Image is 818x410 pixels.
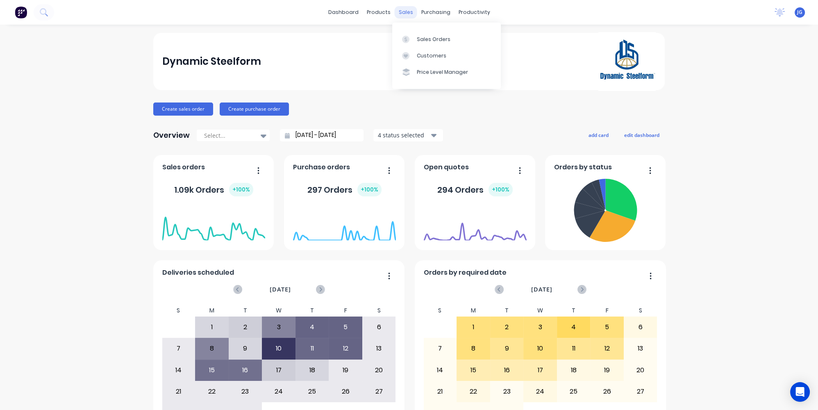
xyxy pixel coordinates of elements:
[162,268,234,278] span: Deliveries scheduled
[424,360,457,380] div: 14
[489,183,513,196] div: + 100 %
[457,305,490,317] div: M
[557,305,591,317] div: T
[554,162,612,172] span: Orders by status
[229,317,262,337] div: 2
[591,317,623,337] div: 5
[296,360,329,380] div: 18
[195,381,228,402] div: 22
[417,6,454,18] div: purchasing
[363,338,395,359] div: 13
[624,317,657,337] div: 6
[329,381,362,402] div: 26
[454,6,494,18] div: productivity
[557,360,590,380] div: 18
[531,285,552,294] span: [DATE]
[491,360,523,380] div: 16
[262,338,295,359] div: 10
[295,305,329,317] div: T
[262,317,295,337] div: 3
[490,305,524,317] div: T
[229,183,253,196] div: + 100 %
[557,338,590,359] div: 11
[392,48,501,64] a: Customers
[457,338,490,359] div: 8
[296,317,329,337] div: 4
[583,130,614,140] button: add card
[624,305,657,317] div: S
[619,130,665,140] button: edit dashboard
[174,183,253,196] div: 1.09k Orders
[598,32,656,91] img: Dynamic Steelform
[363,360,395,380] div: 20
[324,6,363,18] a: dashboard
[424,162,469,172] span: Open quotes
[270,285,291,294] span: [DATE]
[437,183,513,196] div: 294 Orders
[524,381,557,402] div: 24
[590,305,624,317] div: F
[797,9,802,16] span: JG
[523,305,557,317] div: W
[162,162,205,172] span: Sales orders
[395,6,417,18] div: sales
[424,381,457,402] div: 21
[229,360,262,380] div: 16
[524,338,557,359] div: 10
[162,360,195,380] div: 14
[229,338,262,359] div: 9
[329,338,362,359] div: 12
[417,52,446,59] div: Customers
[423,305,457,317] div: S
[524,317,557,337] div: 3
[220,102,289,116] button: Create purchase order
[162,381,195,402] div: 21
[591,360,623,380] div: 19
[262,381,295,402] div: 24
[162,338,195,359] div: 7
[357,183,382,196] div: + 100 %
[624,381,657,402] div: 27
[329,360,362,380] div: 19
[491,381,523,402] div: 23
[373,129,443,141] button: 4 status selected
[329,305,362,317] div: F
[362,305,396,317] div: S
[293,162,350,172] span: Purchase orders
[296,381,329,402] div: 25
[262,305,295,317] div: W
[424,338,457,359] div: 7
[378,131,429,139] div: 4 status selected
[457,381,490,402] div: 22
[329,317,362,337] div: 5
[392,64,501,80] a: Price Level Manager
[195,317,228,337] div: 1
[363,381,395,402] div: 27
[195,338,228,359] div: 8
[591,381,623,402] div: 26
[624,360,657,380] div: 20
[195,360,228,380] div: 15
[195,305,229,317] div: M
[457,317,490,337] div: 1
[491,317,523,337] div: 2
[417,68,468,76] div: Price Level Manager
[624,338,657,359] div: 13
[229,381,262,402] div: 23
[153,102,213,116] button: Create sales order
[307,183,382,196] div: 297 Orders
[790,382,810,402] div: Open Intercom Messenger
[153,127,190,143] div: Overview
[417,36,450,43] div: Sales Orders
[296,338,329,359] div: 11
[262,360,295,380] div: 17
[591,338,623,359] div: 12
[524,360,557,380] div: 17
[557,317,590,337] div: 4
[392,31,501,47] a: Sales Orders
[457,360,490,380] div: 15
[15,6,27,18] img: Factory
[162,305,195,317] div: S
[491,338,523,359] div: 9
[162,53,261,70] div: Dynamic Steelform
